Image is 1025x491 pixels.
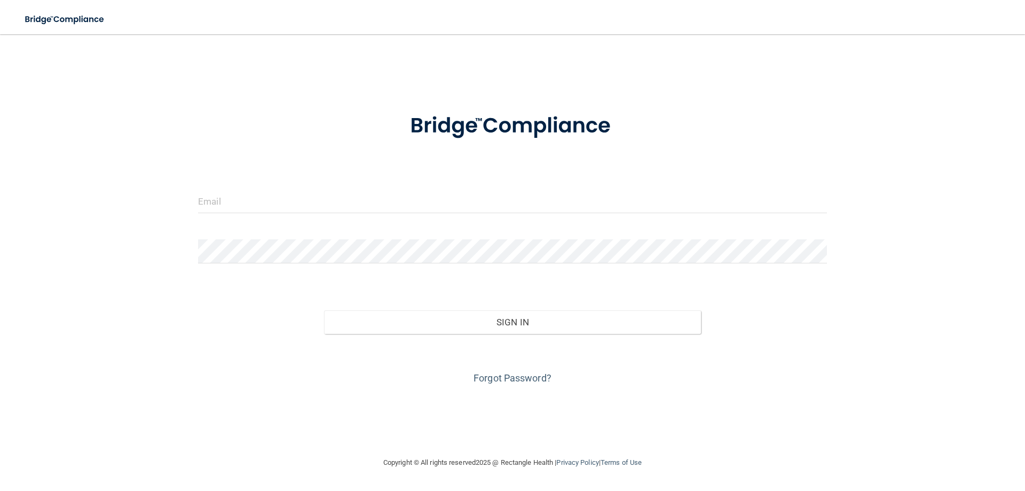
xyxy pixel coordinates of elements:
[474,372,551,384] a: Forgot Password?
[198,189,827,213] input: Email
[388,98,637,154] img: bridge_compliance_login_screen.278c3ca4.svg
[601,458,642,466] a: Terms of Use
[324,310,701,334] button: Sign In
[556,458,598,466] a: Privacy Policy
[318,446,707,480] div: Copyright © All rights reserved 2025 @ Rectangle Health | |
[16,9,114,30] img: bridge_compliance_login_screen.278c3ca4.svg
